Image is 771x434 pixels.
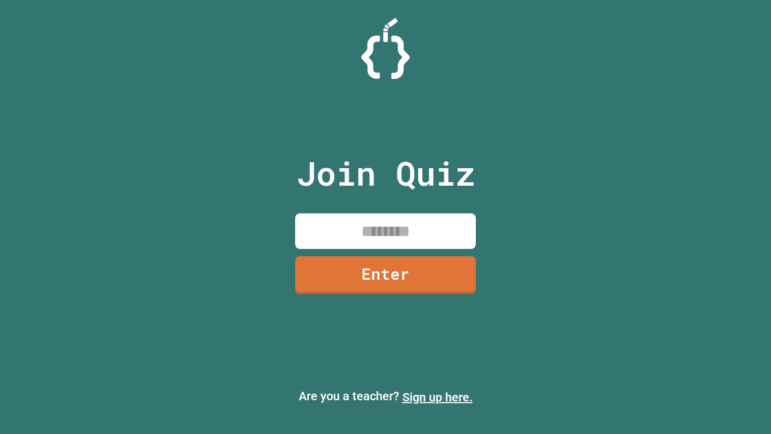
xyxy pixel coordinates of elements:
a: Enter [295,256,476,294]
p: Are you a teacher? [10,387,761,406]
a: Sign up here. [402,390,473,404]
iframe: chat widget [720,386,759,422]
iframe: chat widget [671,333,759,385]
img: Logo.svg [361,18,410,79]
p: Join Quiz [296,148,475,198]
